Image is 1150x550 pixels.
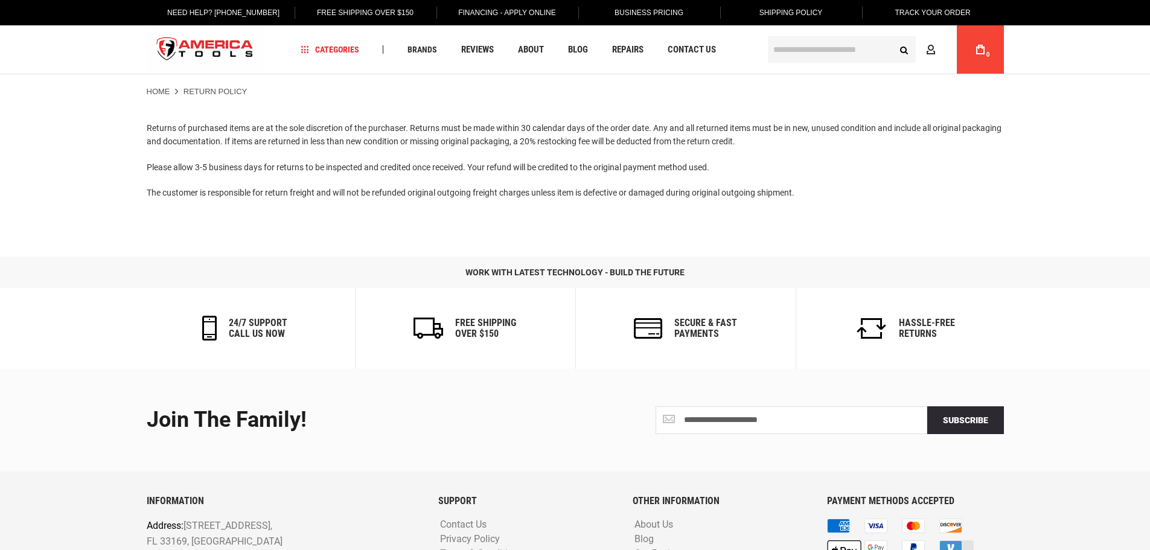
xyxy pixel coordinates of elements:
[147,496,420,507] h6: INFORMATION
[456,42,499,58] a: Reviews
[563,42,593,58] a: Blog
[899,318,955,339] h6: Hassle-Free Returns
[296,42,365,58] a: Categories
[407,45,437,54] span: Brands
[759,8,823,17] span: Shipping Policy
[147,161,1004,174] p: Please allow 3-5 business days for returns to be inspected and credited once received. Your refun...
[631,519,676,531] a: About Us
[631,534,657,545] a: Blog
[893,38,916,61] button: Search
[969,25,992,74] a: 0
[662,42,721,58] a: Contact Us
[147,27,264,72] a: store logo
[674,318,737,339] h6: secure & fast payments
[147,408,566,432] div: Join the Family!
[668,45,716,54] span: Contact Us
[147,86,170,97] a: Home
[455,318,516,339] h6: Free Shipping Over $150
[301,45,359,54] span: Categories
[229,318,287,339] h6: 24/7 support call us now
[986,51,990,58] span: 0
[927,406,1004,434] button: Subscribe
[437,534,503,545] a: Privacy Policy
[147,121,1004,149] p: Returns of purchased items are at the sole discretion of the purchaser. Returns must be made with...
[461,45,494,54] span: Reviews
[607,42,649,58] a: Repairs
[147,186,1004,199] p: The customer is responsible for return freight and will not be refunded original outgoing freight...
[147,519,366,549] p: [STREET_ADDRESS], FL 33169, [GEOGRAPHIC_DATA]
[633,496,809,507] h6: OTHER INFORMATION
[438,496,615,507] h6: SUPPORT
[568,45,588,54] span: Blog
[184,87,247,96] strong: Return Policy
[612,45,644,54] span: Repairs
[402,42,442,58] a: Brands
[147,520,184,532] span: Address:
[513,42,549,58] a: About
[518,45,544,54] span: About
[943,415,988,425] span: Subscribe
[437,519,490,531] a: Contact Us
[827,496,1003,507] h6: PAYMENT METHODS ACCEPTED
[147,27,264,72] img: America Tools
